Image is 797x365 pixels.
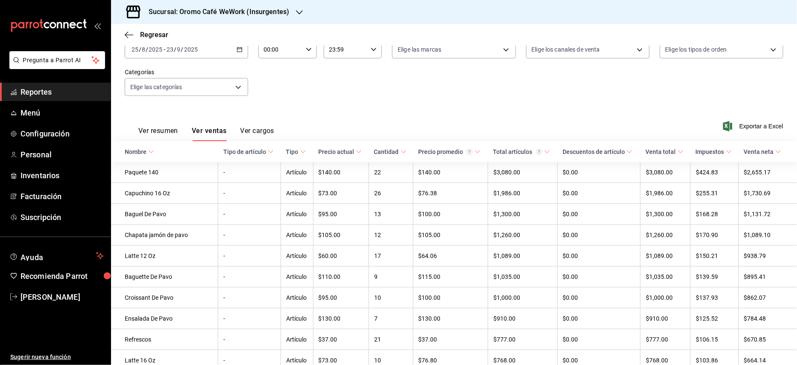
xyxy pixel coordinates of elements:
td: $1,986.00 [641,183,691,204]
div: Cantidad [374,148,399,155]
td: $1,089.10 [738,225,797,246]
td: - [218,287,281,308]
span: Elige los tipos de orden [665,45,727,54]
input: ---- [184,46,198,53]
input: -- [131,46,139,53]
td: Paquete 140 [111,162,218,183]
td: 22 [369,162,413,183]
span: Tipo [286,148,306,155]
div: Descuentos de artículo [563,148,625,155]
span: Suscripción [21,211,104,223]
td: $137.93 [691,287,739,308]
td: $100.00 [413,287,488,308]
td: Artículo [281,287,314,308]
td: 10 [369,287,413,308]
td: $1,089.00 [641,246,691,267]
td: 26 [369,183,413,204]
td: $0.00 [557,162,640,183]
span: Pregunta a Parrot AI [23,56,92,65]
td: $1,260.00 [488,225,557,246]
td: $100.00 [413,204,488,225]
button: Ver resumen [138,127,178,141]
td: Artículo [281,308,314,329]
td: $670.85 [738,329,797,350]
button: Ver cargos [240,127,275,141]
td: - [218,267,281,287]
td: Artículo [281,162,314,183]
span: Inventarios [21,170,104,181]
h3: Sucursal: Oromo Café WeWork (Insurgentes) [142,7,289,17]
span: / [174,46,176,53]
td: Latte 12 Oz [111,246,218,267]
div: navigation tabs [138,127,274,141]
td: - [218,308,281,329]
span: - [164,46,165,53]
div: Nombre [125,148,147,155]
td: $37.00 [413,329,488,350]
td: $95.00 [313,287,369,308]
td: $1,300.00 [641,204,691,225]
div: Venta total [646,148,676,155]
span: / [139,46,141,53]
td: - [218,329,281,350]
div: Venta neta [744,148,774,155]
button: Regresar [125,31,168,39]
a: Pregunta a Parrot AI [6,62,105,71]
span: Elige las marcas [398,45,441,54]
td: $140.00 [413,162,488,183]
td: $1,089.00 [488,246,557,267]
input: ---- [148,46,163,53]
td: - [218,225,281,246]
td: $910.00 [641,308,691,329]
div: Precio promedio [418,148,473,155]
button: Exportar a Excel [725,121,783,131]
td: $130.00 [413,308,488,329]
td: $1,986.00 [488,183,557,204]
td: $910.00 [488,308,557,329]
td: $150.21 [691,246,739,267]
input: -- [166,46,174,53]
span: Ayuda [21,251,93,261]
span: Regresar [140,31,168,39]
td: Artículo [281,329,314,350]
span: Facturación [21,191,104,202]
td: $125.52 [691,308,739,329]
span: Impuestos [696,148,732,155]
div: Precio actual [318,148,354,155]
td: Artículo [281,246,314,267]
div: Tipo de artículo [223,148,266,155]
span: Precio actual [318,148,362,155]
button: open_drawer_menu [94,22,101,29]
td: 12 [369,225,413,246]
td: $130.00 [313,308,369,329]
td: $140.00 [313,162,369,183]
td: $110.00 [313,267,369,287]
td: $0.00 [557,183,640,204]
span: Tipo de artículo [223,148,274,155]
td: $1,730.69 [738,183,797,204]
td: $3,080.00 [488,162,557,183]
div: Total artículos [493,148,542,155]
td: Capuchino 16 Oz [111,183,218,204]
td: $0.00 [557,267,640,287]
span: [PERSON_NAME] [21,291,104,303]
td: $938.79 [738,246,797,267]
span: Sugerir nueva función [10,353,104,362]
span: Menú [21,107,104,119]
label: Categorías [125,70,248,75]
div: Impuestos [696,148,724,155]
td: $862.07 [738,287,797,308]
button: Pregunta a Parrot AI [9,51,105,69]
td: $106.15 [691,329,739,350]
td: $1,000.00 [641,287,691,308]
td: $64.06 [413,246,488,267]
td: $0.00 [557,329,640,350]
td: 21 [369,329,413,350]
td: $73.00 [313,183,369,204]
td: $37.00 [313,329,369,350]
td: $115.00 [413,267,488,287]
td: 7 [369,308,413,329]
td: Artículo [281,204,314,225]
span: Configuración [21,128,104,139]
td: Artículo [281,267,314,287]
